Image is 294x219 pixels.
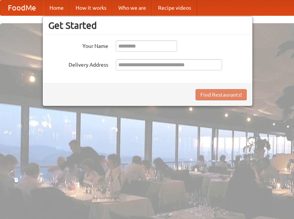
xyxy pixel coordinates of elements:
[196,89,247,100] button: Find Restaurants!
[48,59,108,69] label: Delivery Address
[70,0,112,15] a: How it works
[43,0,70,15] a: Home
[48,20,247,31] h3: Get Started
[152,0,197,15] a: Recipe videos
[0,0,43,15] a: FoodMe
[112,0,152,15] a: Who we are
[48,40,108,50] label: Your Name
